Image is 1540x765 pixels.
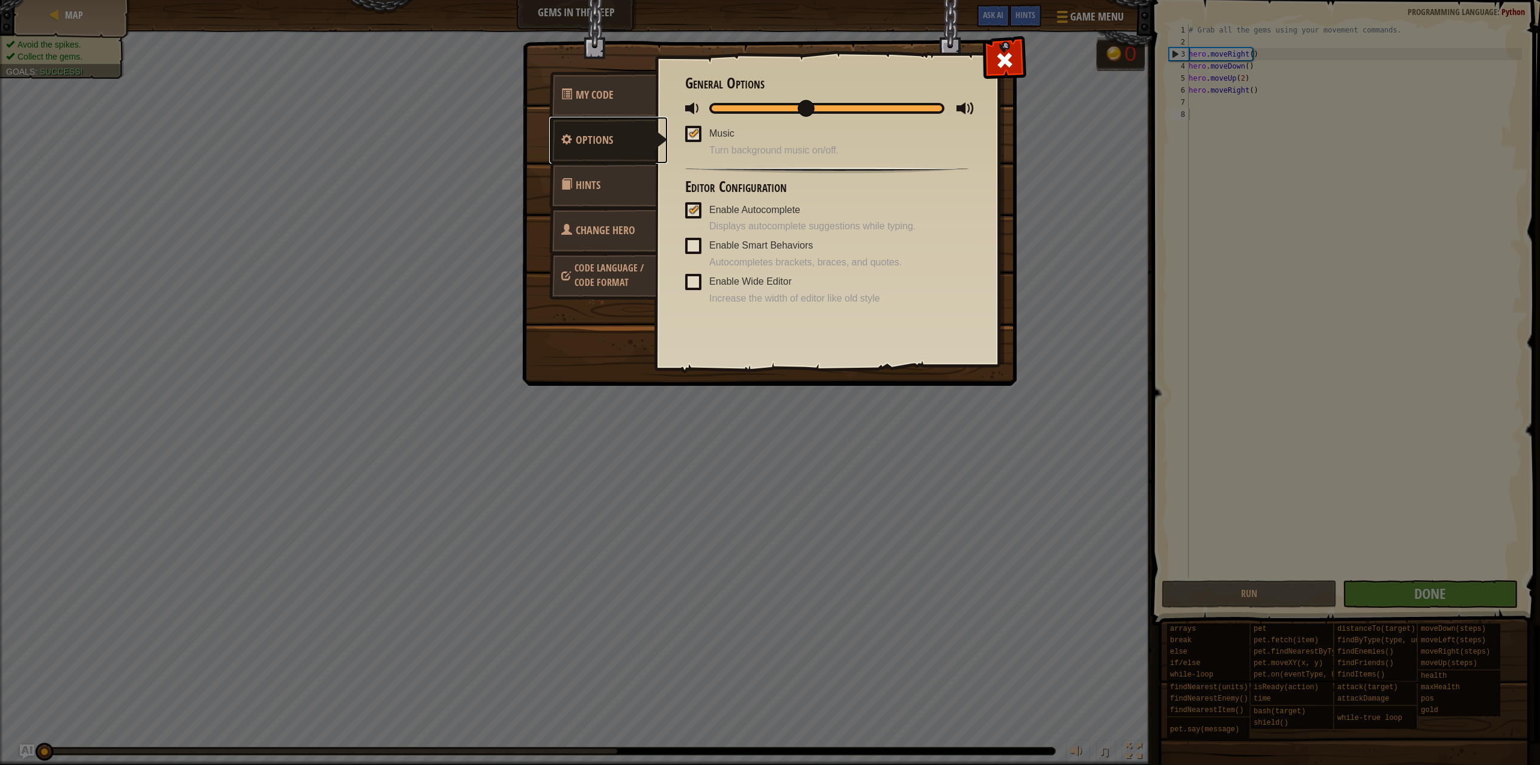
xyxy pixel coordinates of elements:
[576,223,635,238] span: Choose hero, language
[709,220,969,234] span: Displays autocomplete suggestions while typing.
[549,117,668,164] a: Options
[576,132,613,147] span: Configure settings
[574,261,644,289] span: Choose hero, language
[685,179,969,195] h3: Editor Configuration
[709,205,800,215] span: Enable Autocomplete
[709,144,969,158] span: Turn background music on/off.
[709,256,969,270] span: Autocompletes brackets, braces, and quotes.
[709,276,792,286] span: Enable Wide Editor
[685,167,969,173] img: hr.png
[709,240,813,250] span: Enable Smart Behaviors
[7,8,87,18] span: Hi. Need any help?
[709,128,735,138] span: Music
[576,87,614,102] span: Quick Code Actions
[709,292,969,306] span: Increase the width of editor like old style
[549,72,656,119] a: My Code
[576,178,600,193] span: Hints
[685,75,969,91] h3: General Options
